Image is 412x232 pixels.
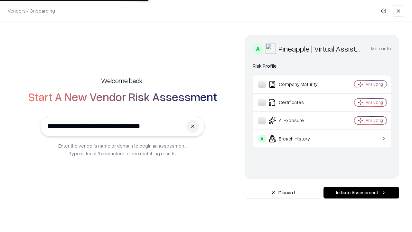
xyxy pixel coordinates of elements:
[266,43,276,54] img: Pineapple | Virtual Assistant Agency
[323,187,399,198] button: Initiate Assessment
[258,135,266,142] div: A
[101,76,144,85] h5: Welcome back,
[371,43,391,54] button: More info
[258,135,335,142] div: Breach History
[278,43,363,54] div: Pineapple | Virtual Assistant Agency
[8,7,55,14] p: Vendors / Onboarding
[258,117,335,124] div: AI Exposure
[253,43,263,54] div: A
[366,82,383,87] div: Analyzing
[28,90,217,103] h2: Start A New Vendor Risk Assessment
[366,100,383,105] div: Analyzing
[245,187,321,198] button: Discard
[366,118,383,123] div: Analyzing
[258,81,335,88] div: Company Maturity
[58,142,187,157] p: Enter the vendor’s name or domain to begin an assessment. Type at least 3 characters to see match...
[253,62,391,70] div: Risk Profile
[258,99,335,106] div: Certificates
